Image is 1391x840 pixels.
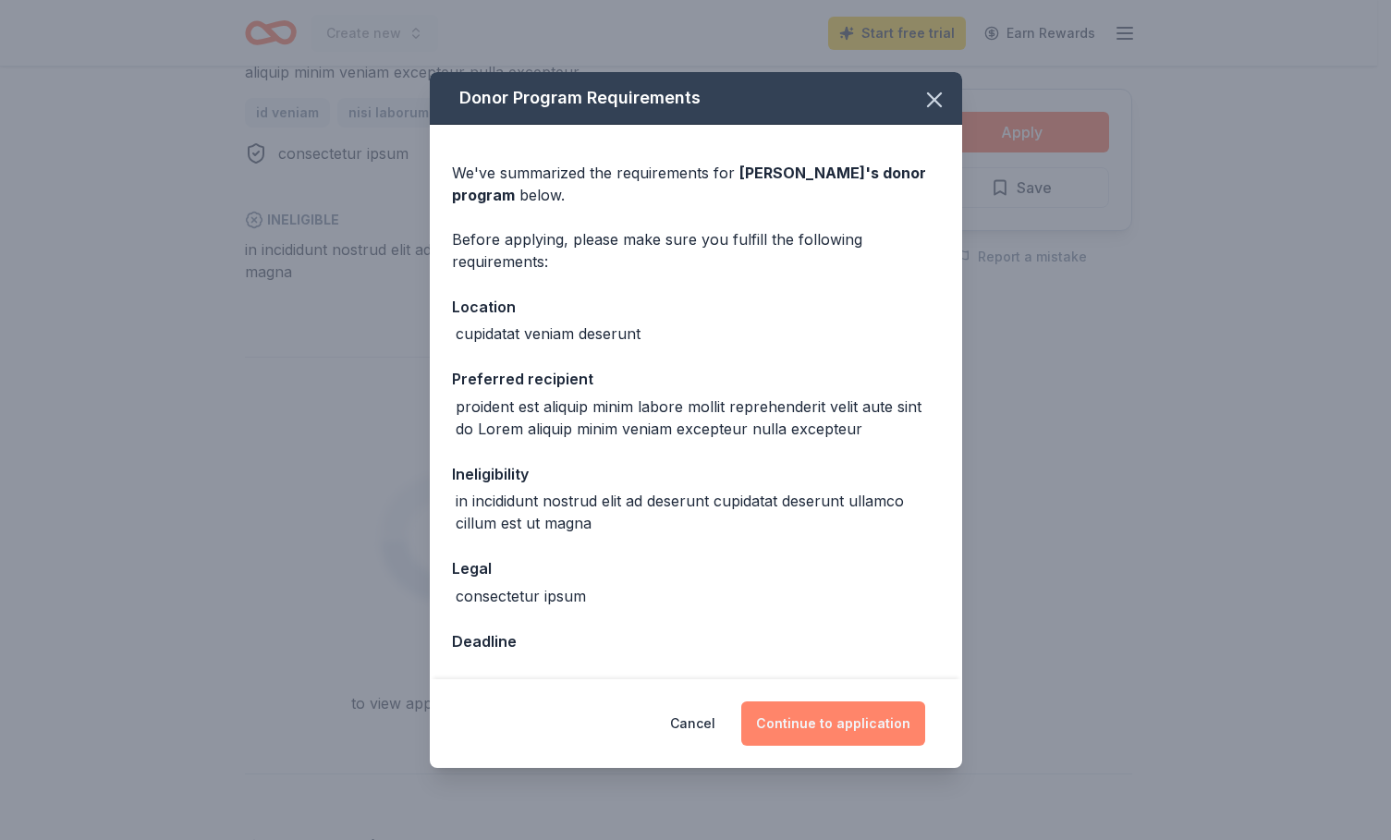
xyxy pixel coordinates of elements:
div: Ineligibility [452,462,940,486]
div: Donor Program Requirements [430,72,962,125]
div: Deadline [452,629,940,653]
div: Preferred recipient [452,367,940,391]
div: Legal [452,556,940,580]
div: in incididunt nostrud elit ad deserunt cupidatat deserunt ullamco cillum est ut magna [456,490,940,534]
div: cupidatat veniam deserunt [456,323,641,345]
button: Cancel [670,701,715,746]
button: Continue to application [741,701,925,746]
div: consectetur ipsum [456,585,586,607]
div: We've summarized the requirements for below. [452,162,940,206]
div: proident est aliquip minim labore mollit reprehenderit velit aute sint do Lorem aliquip minim ven... [456,396,940,440]
div: Location [452,295,940,319]
div: Before applying, please make sure you fulfill the following requirements: [452,228,940,273]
